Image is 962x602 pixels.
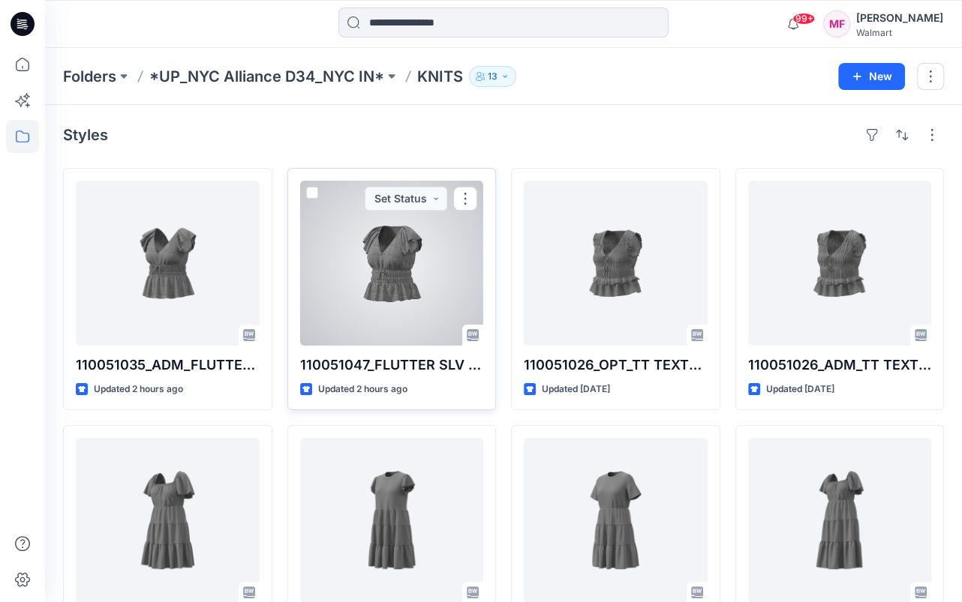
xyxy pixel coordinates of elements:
p: Updated [DATE] [766,382,834,397]
a: 110051047_FLUTTER SLV TIE TOP [300,181,484,346]
p: Updated [DATE] [542,382,610,397]
h4: Styles [63,126,108,144]
div: MF [823,10,850,37]
a: 110051035_ADM_FLUTTER SLV TIE TOP [76,181,260,346]
p: 110051035_ADM_FLUTTER SLV TIE TOP [76,355,260,376]
p: 110051026_OPT_TT TEXTURED TIE FRONT TOP [524,355,708,376]
span: 99+ [792,13,815,25]
p: 110051026_ADM_TT TEXTURED TIE FRONT TOP [748,355,932,376]
a: Folders [63,66,116,87]
div: [PERSON_NAME] [856,9,943,27]
a: *UP_NYC Alliance D34_NYC IN* [149,66,384,87]
button: 13 [469,66,516,87]
a: 110051026_OPT_TT TEXTURED TIE FRONT TOP [524,181,708,346]
a: 110051026_ADM_TT TEXTURED TIE FRONT TOP [748,181,932,346]
button: New [838,63,905,90]
div: Walmart [856,27,943,38]
p: Updated 2 hours ago [318,382,407,397]
p: KNITS [417,66,463,87]
p: 13 [488,68,498,85]
p: Updated 2 hours ago [94,382,183,397]
p: 110051047_FLUTTER SLV TIE TOP [300,355,484,376]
